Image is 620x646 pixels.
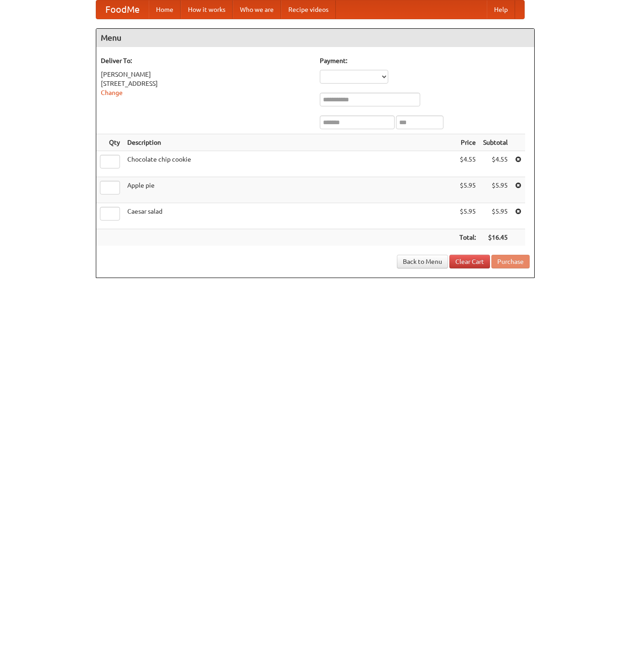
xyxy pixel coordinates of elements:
[233,0,281,19] a: Who we are
[456,134,479,151] th: Price
[101,89,123,96] a: Change
[479,151,511,177] td: $4.55
[456,203,479,229] td: $5.95
[101,56,311,65] h5: Deliver To:
[479,229,511,246] th: $16.45
[487,0,515,19] a: Help
[101,70,311,79] div: [PERSON_NAME]
[491,255,530,268] button: Purchase
[124,151,456,177] td: Chocolate chip cookie
[479,177,511,203] td: $5.95
[124,203,456,229] td: Caesar salad
[101,79,311,88] div: [STREET_ADDRESS]
[96,0,149,19] a: FoodMe
[456,229,479,246] th: Total:
[124,134,456,151] th: Description
[96,134,124,151] th: Qty
[320,56,530,65] h5: Payment:
[124,177,456,203] td: Apple pie
[449,255,490,268] a: Clear Cart
[479,134,511,151] th: Subtotal
[281,0,336,19] a: Recipe videos
[149,0,181,19] a: Home
[181,0,233,19] a: How it works
[479,203,511,229] td: $5.95
[456,151,479,177] td: $4.55
[456,177,479,203] td: $5.95
[397,255,448,268] a: Back to Menu
[96,29,534,47] h4: Menu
